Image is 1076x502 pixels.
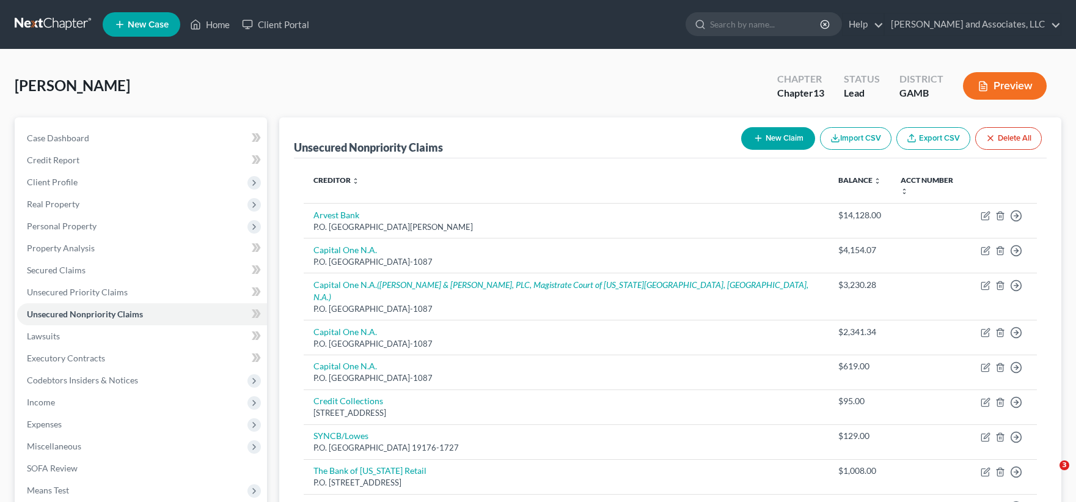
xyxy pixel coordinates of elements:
div: Chapter [777,86,824,100]
div: P.O. [GEOGRAPHIC_DATA]-1087 [313,303,819,315]
a: Home [184,13,236,35]
div: P.O. [GEOGRAPHIC_DATA]-1087 [313,256,819,268]
i: ([PERSON_NAME] & [PERSON_NAME], PLC, Magistrate Court of [US_STATE][GEOGRAPHIC_DATA], [GEOGRAPHIC... [313,279,808,302]
div: $2,341.34 [838,326,881,338]
span: Personal Property [27,221,97,231]
span: [PERSON_NAME] [15,76,130,94]
a: Credit Collections [313,396,383,406]
div: Chapter [777,72,824,86]
a: The Bank of [US_STATE] Retail [313,465,426,476]
span: Property Analysis [27,243,95,253]
span: Secured Claims [27,265,86,275]
i: unfold_more [901,188,908,195]
div: Unsecured Nonpriority Claims [294,140,443,155]
a: SYNCB/Lowes [313,430,368,441]
a: Lawsuits [17,325,267,347]
span: Case Dashboard [27,133,89,143]
a: Capital One N.A. [313,361,377,371]
div: GAMB [899,86,943,100]
div: P.O. [GEOGRAPHIC_DATA] 19176-1727 [313,442,819,454]
a: Client Portal [236,13,315,35]
button: Delete All [975,127,1042,150]
a: Acct Number unfold_more [901,175,953,195]
a: Credit Report [17,149,267,171]
a: Executory Contracts [17,347,267,369]
span: Lawsuits [27,331,60,341]
div: District [899,72,943,86]
div: $3,230.28 [838,279,881,291]
a: Property Analysis [17,237,267,259]
a: Capital One N.A.([PERSON_NAME] & [PERSON_NAME], PLC, Magistrate Court of [US_STATE][GEOGRAPHIC_DA... [313,279,808,302]
a: Creditor unfold_more [313,175,359,185]
a: Case Dashboard [17,127,267,149]
a: Capital One N.A. [313,245,377,255]
div: $1,008.00 [838,465,881,477]
span: 13 [813,87,824,98]
span: Real Property [27,199,79,209]
i: unfold_more [352,177,359,185]
span: Means Test [27,485,69,495]
span: Unsecured Nonpriority Claims [27,309,143,319]
a: Unsecured Nonpriority Claims [17,303,267,325]
a: Secured Claims [17,259,267,281]
input: Search by name... [710,13,822,35]
span: Miscellaneous [27,441,81,451]
div: $129.00 [838,430,881,442]
button: Import CSV [820,127,891,150]
div: $619.00 [838,360,881,372]
div: $95.00 [838,395,881,407]
span: Credit Report [27,155,79,165]
a: Unsecured Priority Claims [17,281,267,303]
div: P.O. [GEOGRAPHIC_DATA]-1087 [313,372,819,384]
span: SOFA Review [27,463,78,473]
div: P.O. [STREET_ADDRESS] [313,477,819,489]
a: Help [843,13,884,35]
span: Unsecured Priority Claims [27,287,128,297]
span: 3 [1060,460,1069,470]
iframe: Intercom live chat [1034,460,1064,490]
div: [STREET_ADDRESS] [313,407,819,419]
div: P.O. [GEOGRAPHIC_DATA]-1087 [313,338,819,350]
span: New Case [128,20,169,29]
a: SOFA Review [17,457,267,479]
span: Executory Contracts [27,353,105,363]
div: $4,154.07 [838,244,881,256]
a: Balance unfold_more [838,175,881,185]
div: $14,128.00 [838,209,881,221]
span: Income [27,397,55,407]
button: New Claim [741,127,815,150]
span: Codebtors Insiders & Notices [27,375,138,385]
a: Capital One N.A. [313,327,377,337]
div: Lead [844,86,880,100]
div: P.O. [GEOGRAPHIC_DATA][PERSON_NAME] [313,221,819,233]
button: Preview [963,72,1047,100]
a: Export CSV [896,127,970,150]
span: Expenses [27,419,62,429]
a: [PERSON_NAME] and Associates, LLC [885,13,1061,35]
div: Status [844,72,880,86]
i: unfold_more [874,177,881,185]
span: Client Profile [27,177,78,187]
a: Arvest Bank [313,210,359,220]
